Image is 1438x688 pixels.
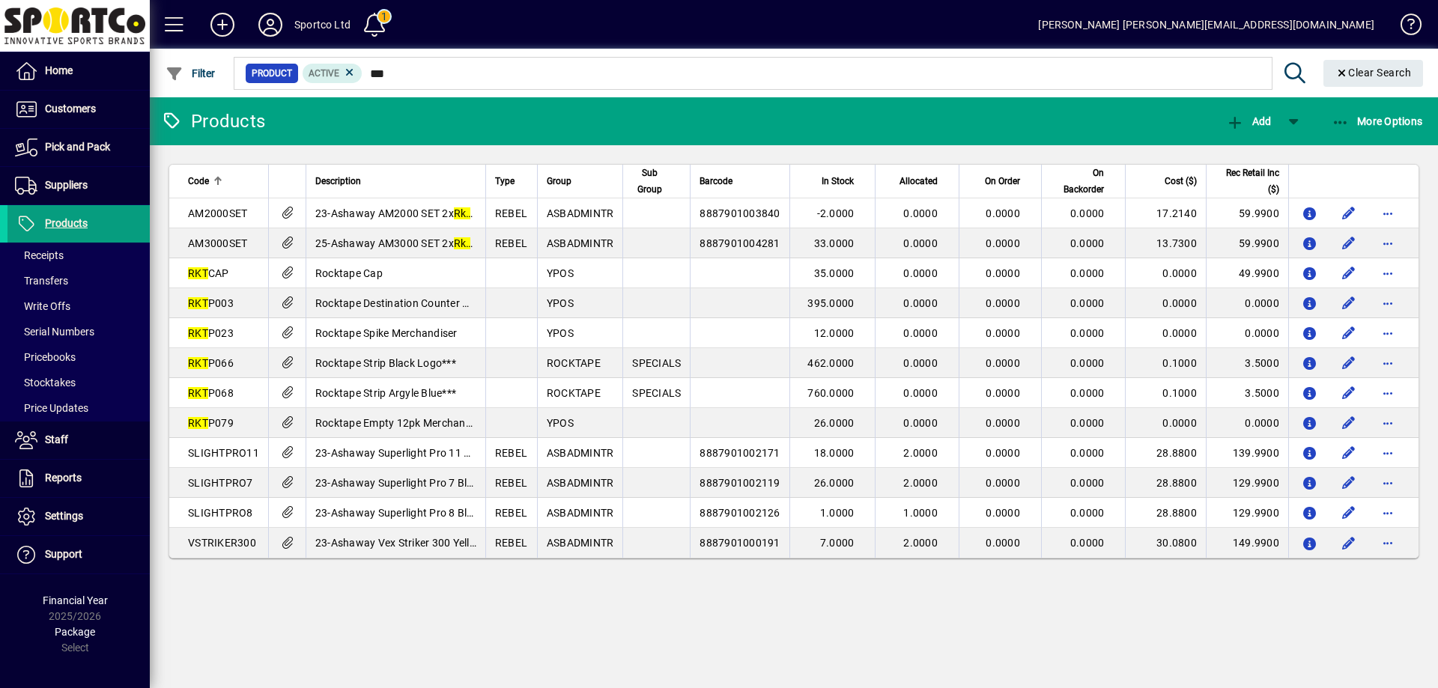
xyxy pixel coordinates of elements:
span: YPOS [547,417,574,429]
span: 35.0000 [814,267,855,279]
span: 8887901002119 [700,477,780,489]
span: 8887901003840 [700,207,780,219]
span: ROCKTAPE [547,387,601,399]
td: 0.0000 [1125,288,1206,318]
button: More options [1376,441,1400,465]
a: Customers [7,91,150,128]
span: YPOS [547,327,574,339]
div: In Stock [799,173,868,189]
span: Suppliers [45,179,88,191]
button: Edit [1337,291,1361,315]
span: Active [309,68,339,79]
span: 26.0000 [814,477,855,489]
button: Edit [1337,321,1361,345]
a: Stocktakes [7,370,150,395]
span: Stocktakes [15,377,76,389]
span: Reports [45,472,82,484]
button: Profile [246,11,294,38]
span: 0.0000 [986,537,1020,549]
div: Sportco Ltd [294,13,351,37]
span: 8887901002171 [700,447,780,459]
span: 0.0000 [1070,327,1105,339]
span: Description [315,173,361,189]
span: AM3000SET [188,237,247,249]
span: 0.0000 [903,297,938,309]
span: -2.0000 [817,207,855,219]
em: RKT [188,327,208,339]
td: 129.9900 [1206,498,1288,528]
div: Allocated [885,173,951,189]
td: 28.8800 [1125,438,1206,468]
span: 23-Ashaway Superlight Pro 8 Blk/Pink Badminton [315,507,570,519]
button: Edit [1337,531,1361,555]
span: ASBADMINTR [547,507,614,519]
span: 23-Ashaway Superlight Pro 11 Red/Blk Badminton [315,447,574,459]
span: 395.0000 [807,297,854,309]
span: 0.0000 [986,447,1020,459]
span: SPECIALS [632,357,681,369]
span: 0.0000 [903,237,938,249]
td: 13.7300 [1125,228,1206,258]
button: More options [1376,351,1400,375]
span: Rocktape Spike Merchandiser [315,327,458,339]
span: 0.0000 [1070,357,1105,369]
span: 0.0000 [903,327,938,339]
span: 0.0000 [986,237,1020,249]
span: ASBADMINTR [547,207,614,219]
span: REBEL [495,447,527,459]
button: More options [1376,291,1400,315]
span: Code [188,173,209,189]
span: 0.0000 [986,357,1020,369]
button: Edit [1337,381,1361,405]
span: Customers [45,103,96,115]
span: Package [55,626,95,638]
span: Rocktape Strip Argyle Blue*** [315,387,456,399]
button: More options [1376,471,1400,495]
span: 0.0000 [1070,207,1105,219]
div: Barcode [700,173,780,189]
button: Add [1222,108,1275,135]
span: 0.0000 [986,297,1020,309]
span: On Order [985,173,1020,189]
td: 17.2140 [1125,198,1206,228]
span: Settings [45,510,83,522]
button: More options [1376,261,1400,285]
td: 149.9900 [1206,528,1288,558]
button: Clear [1323,60,1424,87]
button: Edit [1337,261,1361,285]
span: Barcode [700,173,732,189]
span: Serial Numbers [15,326,94,338]
span: REBEL [495,477,527,489]
span: Receipts [15,249,64,261]
button: More options [1376,231,1400,255]
button: Edit [1337,201,1361,225]
td: 0.1000 [1125,348,1206,378]
span: P079 [188,417,234,429]
span: 0.0000 [986,477,1020,489]
span: 0.0000 [986,207,1020,219]
a: Pricebooks [7,344,150,370]
span: Rocktape Empty 12pk Merchandiser [315,417,489,429]
mat-chip: Activation Status: Active [303,64,362,83]
span: 0.0000 [1070,417,1105,429]
button: More Options [1328,108,1427,135]
span: 7.0000 [820,537,855,549]
span: Product [252,66,292,81]
span: 0.0000 [1070,507,1105,519]
span: SPECIALS [632,387,681,399]
td: 59.9900 [1206,228,1288,258]
span: Home [45,64,73,76]
span: On Backorder [1051,165,1104,198]
span: VSTRIKER300 [188,537,256,549]
span: Sub Group [632,165,667,198]
span: Add [1226,115,1271,127]
span: CAP [188,267,229,279]
span: YPOS [547,267,574,279]
span: 0.0000 [903,207,938,219]
span: SLIGHTPRO7 [188,477,253,489]
span: 25-Ashaway AM3000 SET 2x s w/nylon shuttle 3pk [315,237,574,249]
span: Products [45,217,88,229]
span: P068 [188,387,234,399]
button: Edit [1337,411,1361,435]
em: Rkt [454,237,470,249]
